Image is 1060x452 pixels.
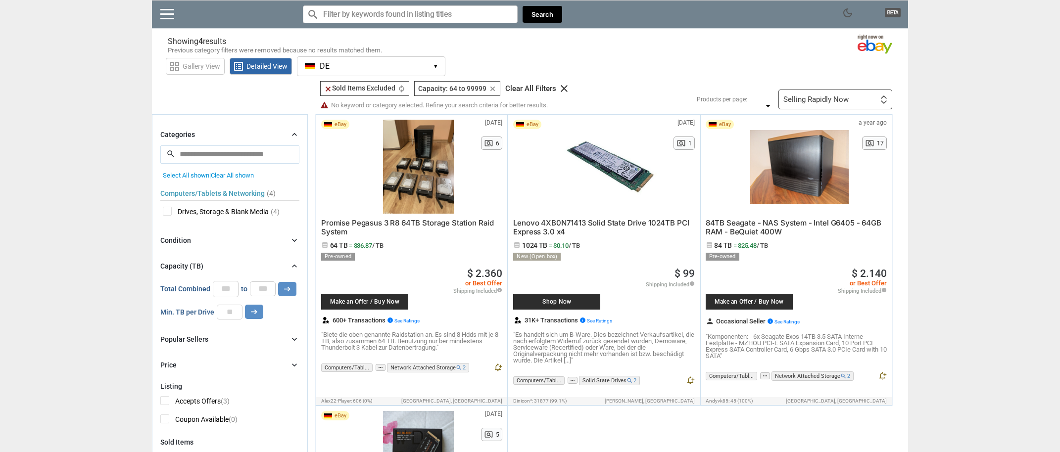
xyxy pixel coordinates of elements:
[418,85,486,92] span: Capacity: 64 to 99999
[730,398,753,404] span: 45 (100%)
[289,261,299,271] i: chevron_right
[513,218,689,236] span: Lenovo 4XB0N71413 Solid State Drive 1024TB PCI Express 3.0 x4
[160,285,210,292] span: Total Combined
[686,376,695,385] i: notification_add
[326,299,403,305] span: Make an Offer / Buy Now
[278,282,296,296] button: arrow_right_alt
[840,373,847,379] i: search
[568,377,578,384] button: more_horiz
[527,122,538,127] span: eBay
[320,62,330,71] span: DE
[453,280,502,286] span: or Best Offer
[568,377,578,384] span: more_horiz
[401,399,502,404] span: [GEOGRAPHIC_DATA], [GEOGRAPHIC_DATA]
[307,8,319,20] i: search
[321,284,425,315] a: Make an Offer / Buy Now
[335,122,346,127] span: eBay
[160,309,214,316] span: Min. TB per Drive
[711,299,788,305] span: Make an Offer / Buy Now
[271,208,280,216] span: (4)
[878,371,887,380] i: notification_add
[771,371,854,381] span: Network Attached Storage
[160,334,208,344] div: Popular Sellers
[569,242,580,249] span: / TB
[706,218,881,236] span: 84TB Seagate - NAS System - Intel G6405 - 64GB RAM - BeQuiet 400W
[160,130,195,139] div: Categories
[289,360,299,370] i: chevron_right
[321,218,494,236] span: Promise Pegasus 3 R8 64TB Storage Station Raid System
[394,318,420,323] span: See Ratings
[496,140,499,146] span: 6
[467,269,502,279] a: $ 2.360
[456,364,462,371] i: search
[522,241,547,249] span: 1024 TB
[493,363,502,372] i: notification_add
[283,284,292,294] i: arrow_right_alt
[706,333,887,359] p: "Komponenten: - 6x Seagate Exos 14TB 3.5 SATA Interne Festplatte - MZHOU PCI-E SATA Expansion Car...
[493,363,502,374] button: notification_add
[838,287,887,294] span: Shipping Included
[733,242,768,249] span: = $25.48
[706,372,757,380] span: Computers/Tabl...
[838,280,887,286] span: or Best Offer
[513,284,617,315] a: Shop Now
[160,190,265,197] span: Computers/Tablets & Networking
[676,138,686,148] span: pageview
[783,96,849,103] div: Selling Rapidly Now
[324,84,395,92] span: Sold Items Excluded
[675,269,695,279] span: $ 99
[453,287,502,294] span: Shipping Included
[525,317,612,323] span: 31K+ Transactions
[847,373,850,379] span: 2
[321,331,502,351] p: "Biete die oben genannte Raidstation an. Es sind 8 Hdds mit je 8 TB, also zusammen 64 TB. Benutzu...
[330,241,348,249] span: 64 TB
[245,305,263,319] button: arrow_right_alt
[323,317,329,323] img: review.svg
[372,242,384,249] span: / TB
[160,382,299,390] div: Listing
[605,399,695,404] span: [PERSON_NAME], [GEOGRAPHIC_DATA]
[160,261,203,271] div: Capacity (TB)
[324,85,332,93] i: clear
[485,411,502,417] span: [DATE]
[321,398,352,404] span: alex22-player:
[489,85,496,92] i: clear
[484,430,493,439] span: pageview
[646,281,695,287] span: Shipping Included
[549,242,580,249] span: = $0.10
[534,398,567,404] span: 31877 (99.1%)
[877,140,884,146] span: 17
[249,307,259,316] i: arrow_right_alt
[865,138,874,148] span: pageview
[885,8,901,17] span: BETA
[523,6,562,23] button: Search
[160,235,191,245] div: Condition
[626,377,633,384] i: search
[706,220,881,236] a: 84TB Seagate - NAS System - Intel G6405 - 64GB RAM - BeQuiet 400W
[719,122,731,127] span: eBay
[842,7,854,19] span: dark_mode
[513,220,689,236] a: Lenovo 4XB0N71413 Solid State Drive 1024TB PCI Express 3.0 x4
[221,397,230,405] span: (3)
[516,122,524,127] img: DE Flag
[852,269,887,279] a: $ 2.140
[706,253,739,261] div: Pre-owned
[166,149,175,158] i: search
[505,85,556,92] div: Clear All Filters
[163,172,209,179] span: Select All shown
[515,317,521,323] img: review.svg
[229,415,238,423] span: (0)
[305,63,315,69] img: US Flag
[709,122,717,127] img: DE Flag
[496,432,499,438] span: 5
[484,138,493,148] span: pageview
[760,372,770,380] button: more_horiz
[677,120,695,126] span: [DATE]
[160,414,238,427] span: Coupon Available
[376,364,385,371] button: more_horiz
[168,47,383,53] div: Previous category filters were removed because no results matched them.
[211,172,254,179] span: Clear All shown
[387,317,393,323] i: info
